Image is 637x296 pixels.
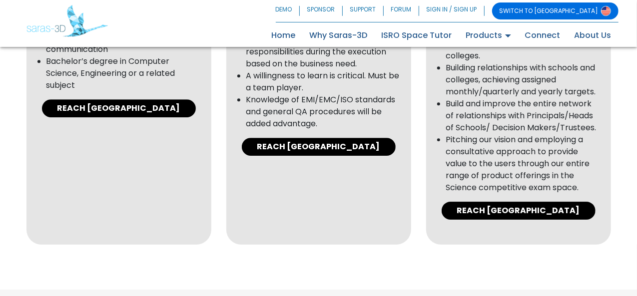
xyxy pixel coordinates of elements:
[492,2,619,19] a: SWITCH TO [GEOGRAPHIC_DATA]
[300,2,343,19] a: SPONSOR
[303,27,375,43] a: Why Saras-3D
[518,27,568,43] a: Connect
[46,55,201,91] li: Bachelor’s degree in Computer Science, Engineering or a related subject
[446,62,601,98] li: Building relationships with schools and colleges, achieving assigned monthly/quarterly and yearly...
[601,6,611,16] img: Switch to USA
[246,34,401,70] li: Should be willing to take additional responsibilities during the execution based on the business ...
[375,27,459,43] a: ISRO Space Tutor
[446,134,601,194] li: Pitching our vision and employing a consultative approach to provide value to the users through o...
[265,27,303,43] a: Home
[42,99,196,117] a: REACH [GEOGRAPHIC_DATA]
[26,5,108,37] img: Saras 3D
[246,70,401,94] li: A willingness to learn is critical. Must be a team player.
[419,2,485,19] a: SIGN IN / SIGN UP
[442,202,596,220] a: REACH [GEOGRAPHIC_DATA]
[276,2,300,19] a: DEMO
[343,2,384,19] a: SUPPORT
[446,98,601,134] li: Build and improve the entire network of relationships with Principals/Heads of Schools/ Decision ...
[242,138,396,156] a: REACH [GEOGRAPHIC_DATA]
[384,2,419,19] a: FORUM
[459,27,518,43] a: Products
[246,94,401,130] li: Knowledge of EMI/EMC/ISO standards and general QA procedures will be added advantage.
[568,27,619,43] a: About Us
